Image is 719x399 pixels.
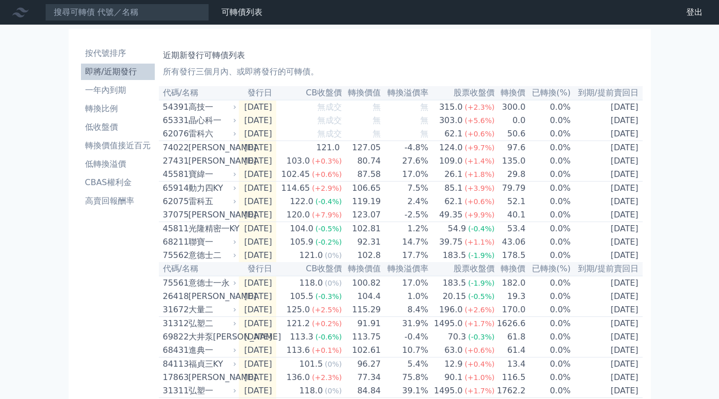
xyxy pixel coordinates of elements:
[468,292,495,301] span: (-0.5%)
[221,7,262,17] a: 可轉債列表
[239,86,276,100] th: 發行日
[429,86,495,100] th: 股票收盤價
[373,102,381,112] span: 無
[312,157,342,165] span: (+0.3%)
[678,4,711,21] a: 登出
[571,384,643,398] td: [DATE]
[297,358,325,370] div: 101.5
[325,387,342,395] span: (0%)
[163,114,186,127] div: 65331
[381,384,429,398] td: 39.1%
[239,330,276,344] td: [DATE]
[420,102,428,112] span: 無
[163,249,186,262] div: 75562
[571,182,643,195] td: [DATE]
[442,182,465,194] div: 85.1
[526,262,571,276] th: 已轉換(%)
[81,64,155,80] a: 即將/近期發行
[163,358,186,370] div: 84113
[465,103,495,111] span: (+2.3%)
[571,371,643,384] td: [DATE]
[571,208,643,222] td: [DATE]
[465,130,495,138] span: (+0.6%)
[342,208,381,222] td: 123.07
[468,225,495,233] span: (-0.4%)
[381,235,429,249] td: 14.7%
[465,373,495,382] span: (+1.0%)
[571,141,643,155] td: [DATE]
[81,137,155,154] a: 轉換價值接近百元
[163,168,186,181] div: 45581
[381,303,429,317] td: 8.4%
[432,317,465,330] div: 1495.0
[163,385,186,397] div: 31311
[526,222,571,236] td: 0.0%
[571,344,643,357] td: [DATE]
[288,290,316,303] div: 105.5
[373,129,381,138] span: 無
[163,182,186,194] div: 65914
[465,238,495,246] span: (+1.1%)
[526,141,571,155] td: 0.0%
[465,157,495,165] span: (+1.4%)
[239,384,276,398] td: [DATE]
[571,262,643,276] th: 到期/提前賣回日
[468,251,495,260] span: (-1.9%)
[239,290,276,303] td: [DATE]
[495,371,526,384] td: 116.5
[571,195,643,208] td: [DATE]
[465,144,495,152] span: (+9.7%)
[342,86,381,100] th: 轉換價值
[342,235,381,249] td: 92.31
[342,182,381,195] td: 106.65
[239,371,276,384] td: [DATE]
[668,350,719,399] div: 聊天小工具
[163,290,186,303] div: 26418
[239,182,276,195] td: [DATE]
[239,303,276,317] td: [DATE]
[495,330,526,344] td: 61.8
[668,350,719,399] iframe: Chat Widget
[465,320,495,328] span: (+1.7%)
[441,290,468,303] div: 20.15
[239,127,276,141] td: [DATE]
[526,290,571,303] td: 0.0%
[442,128,465,140] div: 62.1
[189,371,235,384] div: [PERSON_NAME]
[495,114,526,127] td: 0.0
[442,358,465,370] div: 12.9
[495,127,526,141] td: 50.6
[381,86,429,100] th: 轉換溢價率
[239,262,276,276] th: 發行日
[571,317,643,331] td: [DATE]
[571,357,643,371] td: [DATE]
[437,236,465,248] div: 39.75
[239,317,276,331] td: [DATE]
[495,249,526,262] td: 178.5
[297,277,325,289] div: 118.0
[342,384,381,398] td: 84.84
[189,182,235,194] div: 動力四KY
[342,195,381,208] td: 119.19
[163,49,639,62] h1: 近期新發行可轉債列表
[315,197,342,206] span: (-0.4%)
[312,306,342,314] span: (+2.5%)
[163,155,186,167] div: 27431
[442,195,465,208] div: 62.1
[189,114,235,127] div: 晶心科一
[284,344,312,356] div: 113.6
[381,317,429,331] td: 31.9%
[342,262,381,276] th: 轉換價值
[45,4,209,21] input: 搜尋可轉債 代號／名稱
[381,290,429,303] td: 1.0%
[526,303,571,317] td: 0.0%
[381,344,429,357] td: 10.7%
[465,211,495,219] span: (+9.9%)
[342,317,381,331] td: 91.91
[239,249,276,262] td: [DATE]
[571,168,643,182] td: [DATE]
[381,208,429,222] td: -2.5%
[526,168,571,182] td: 0.0%
[189,209,235,221] div: [PERSON_NAME]
[571,127,643,141] td: [DATE]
